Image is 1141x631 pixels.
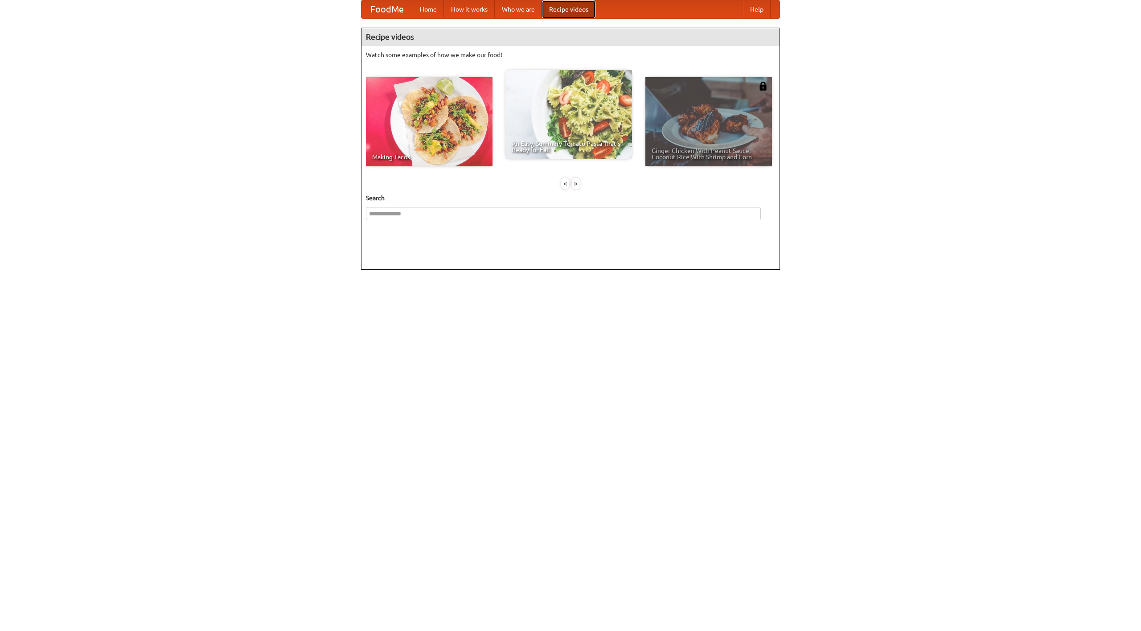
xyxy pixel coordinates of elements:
a: Making Tacos [366,77,493,166]
h4: Recipe videos [361,28,780,46]
h5: Search [366,194,775,202]
span: Making Tacos [372,154,486,160]
a: Home [413,0,444,18]
p: Watch some examples of how we make our food! [366,50,775,59]
a: How it works [444,0,495,18]
a: Recipe videos [542,0,595,18]
a: Who we are [495,0,542,18]
a: Help [743,0,771,18]
div: « [561,178,569,189]
span: An Easy, Summery Tomato Pasta That's Ready for Fall [512,140,626,153]
a: FoodMe [361,0,413,18]
div: » [572,178,580,189]
a: An Easy, Summery Tomato Pasta That's Ready for Fall [505,70,632,159]
img: 483408.png [759,82,768,91]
